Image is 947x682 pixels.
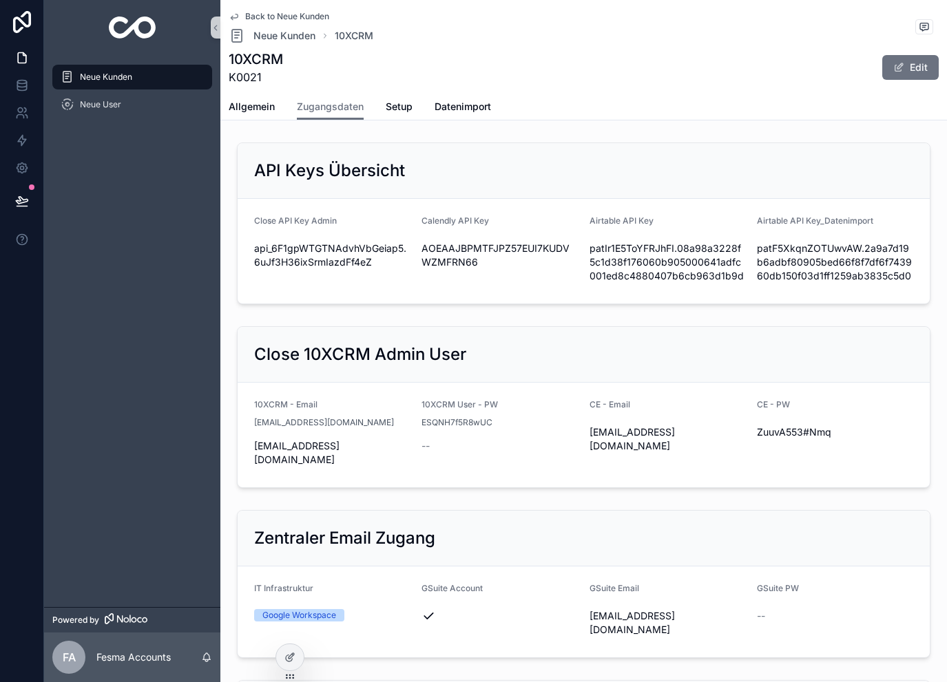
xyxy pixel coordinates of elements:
[109,17,156,39] img: App logo
[422,583,483,593] span: GSuite Account
[435,100,491,114] span: Datenimport
[254,527,435,549] h2: Zentraler Email Zugang
[590,609,746,637] span: [EMAIL_ADDRESS][DOMAIN_NAME]
[590,242,746,283] span: patIr1E5ToYFRJhFI.08a98a3228f5c1d38f176060b905000641adfc001ed8c4880407b6cb963d1b9d
[590,425,746,453] span: [EMAIL_ADDRESS][DOMAIN_NAME]
[80,99,121,110] span: Neue User
[757,609,765,623] span: --
[80,72,132,83] span: Neue Kunden
[254,160,405,182] h2: API Keys Übersicht
[254,399,318,409] span: 10XCRM - Email
[245,11,329,22] span: Back to Neue Kunden
[52,65,212,89] a: Neue Kunden
[882,55,939,80] button: Edit
[254,417,394,428] span: [EMAIL_ADDRESS][DOMAIN_NAME]
[297,94,364,120] a: Zugangsdaten
[422,242,578,269] span: AOEAAJBPMTFJPZ57EUI7KUDVWZMFRN66
[422,399,498,409] span: 10XCRM User - PW
[435,94,491,122] a: Datenimport
[335,29,373,43] a: 10XCRM
[422,215,489,226] span: Calendly API Key
[757,242,913,283] span: patF5XkqnZOTUwvAW.2a9a7d19b6adbf80905bed66f8f7df6f743960db150f03d1ff1259ab3835c5d0
[590,215,654,226] span: Airtable API Key
[254,215,337,226] span: Close API Key Admin
[757,399,790,409] span: CE - PW
[44,55,220,135] div: scrollable content
[422,439,430,453] span: --
[254,439,410,467] span: [EMAIL_ADDRESS][DOMAIN_NAME]
[262,609,336,621] div: Google Workspace
[757,583,799,593] span: GSuite PW
[229,11,329,22] a: Back to Neue Kunden
[229,69,283,85] span: K0021
[229,28,315,44] a: Neue Kunden
[422,417,492,428] span: ESQNH7f5R8wUC
[63,649,76,665] span: FA
[96,650,171,664] p: Fesma Accounts
[253,29,315,43] span: Neue Kunden
[386,100,413,114] span: Setup
[297,100,364,114] span: Zugangsdaten
[229,100,275,114] span: Allgemein
[52,92,212,117] a: Neue User
[52,615,99,626] span: Powered by
[44,607,220,632] a: Powered by
[757,425,913,439] span: ZuuvA553#Nmq
[254,583,313,593] span: IT Infrastruktur
[590,399,630,409] span: CE - Email
[757,215,873,226] span: Airtable API Key_Datenimport
[229,94,275,122] a: Allgemein
[386,94,413,122] a: Setup
[254,343,466,365] h2: Close 10XCRM Admin User
[590,583,639,593] span: GSuite Email
[229,50,283,69] h1: 10XCRM
[254,242,410,269] span: api_6F1gpWTGTNAdvhVbGeiap5.6uJf3H36ixSrmIazdFf4eZ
